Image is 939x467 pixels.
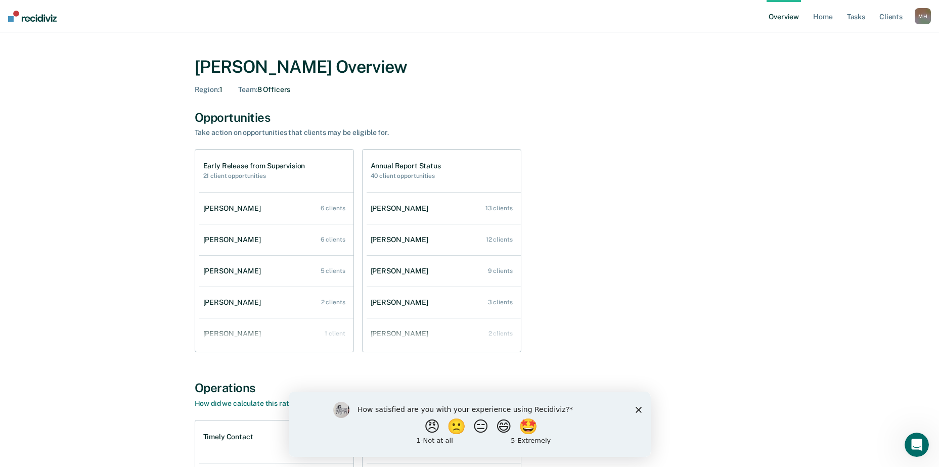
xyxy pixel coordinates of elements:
[195,399,297,407] a: How did we calculate this rate?
[199,319,353,348] a: [PERSON_NAME] 1 client
[321,299,345,306] div: 2 clients
[195,57,745,77] div: [PERSON_NAME] Overview
[371,298,432,307] div: [PERSON_NAME]
[488,330,513,337] div: 2 clients
[488,267,513,274] div: 9 clients
[371,204,432,213] div: [PERSON_NAME]
[367,288,521,317] a: [PERSON_NAME] 3 clients
[199,194,353,223] a: [PERSON_NAME] 6 clients
[199,288,353,317] a: [PERSON_NAME] 2 clients
[485,205,513,212] div: 13 clients
[203,433,253,441] h1: Timely Contact
[321,267,345,274] div: 5 clients
[195,381,745,395] div: Operations
[203,298,265,307] div: [PERSON_NAME]
[367,319,521,348] a: [PERSON_NAME] 2 clients
[203,236,265,244] div: [PERSON_NAME]
[238,85,290,94] div: 8 Officers
[905,433,929,457] iframe: Intercom live chat
[203,162,305,170] h1: Early Release from Supervision
[8,11,57,22] img: Recidiviz
[195,110,745,125] div: Opportunities
[325,330,345,337] div: 1 client
[367,257,521,286] a: [PERSON_NAME] 9 clients
[371,162,441,170] h1: Annual Report Status
[371,172,441,179] h2: 40 client opportunities
[367,194,521,223] a: [PERSON_NAME] 13 clients
[371,330,432,338] div: [PERSON_NAME]
[199,225,353,254] a: [PERSON_NAME] 6 clients
[203,172,305,179] h2: 21 client opportunities
[195,128,549,137] div: Take action on opportunities that clients may be eligible for.
[486,236,513,243] div: 12 clients
[371,236,432,244] div: [PERSON_NAME]
[321,205,345,212] div: 6 clients
[321,236,345,243] div: 6 clients
[915,8,931,24] div: M H
[203,204,265,213] div: [PERSON_NAME]
[203,267,265,275] div: [PERSON_NAME]
[371,267,432,275] div: [PERSON_NAME]
[195,85,219,94] span: Region :
[488,299,513,306] div: 3 clients
[238,85,257,94] span: Team :
[203,330,265,338] div: [PERSON_NAME]
[367,225,521,254] a: [PERSON_NAME] 12 clients
[289,392,651,457] iframe: Survey by Kim from Recidiviz
[195,85,222,94] div: 1
[199,257,353,286] a: [PERSON_NAME] 5 clients
[915,8,931,24] button: MH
